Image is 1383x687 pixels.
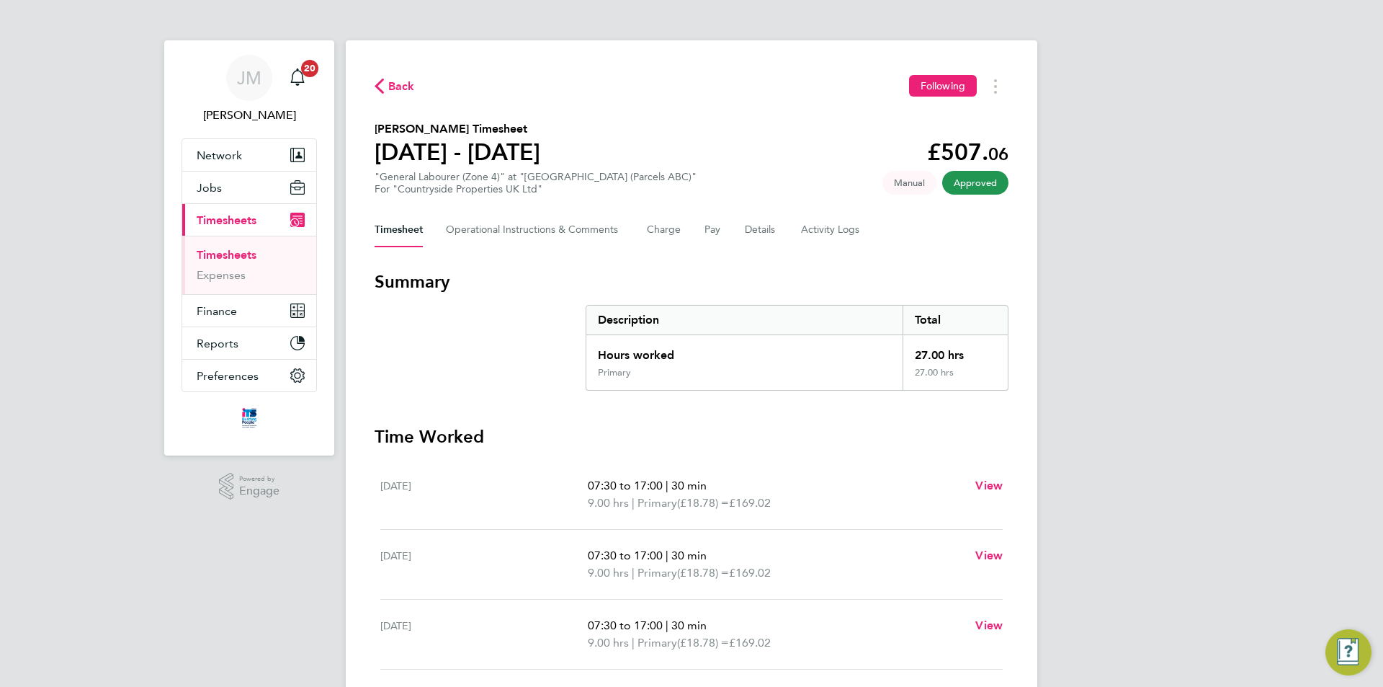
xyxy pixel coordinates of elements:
a: View [975,547,1003,564]
nav: Main navigation [164,40,334,456]
div: For "Countryside Properties UK Ltd" [375,183,697,195]
button: Details [745,213,778,247]
button: Timesheets [182,204,316,236]
div: Summary [586,305,1008,391]
span: Following [921,79,965,92]
h3: Time Worked [375,425,1008,448]
button: Charge [647,213,681,247]
button: Timesheet [375,213,423,247]
span: Jobs [197,181,222,195]
span: 07:30 to 17:00 [588,619,663,632]
div: 27.00 hrs [903,367,1008,390]
span: Engage [239,485,279,497]
span: 06 [988,143,1008,164]
div: Timesheets [182,236,316,294]
span: View [975,619,1003,632]
span: (£18.78) = [677,496,729,510]
span: Joe Melmoth [182,107,317,124]
span: | [632,566,635,580]
div: [DATE] [380,547,588,582]
button: Jobs [182,172,316,203]
button: Activity Logs [801,213,861,247]
span: 07:30 to 17:00 [588,549,663,562]
span: JM [237,68,261,87]
span: £169.02 [729,566,771,580]
h2: [PERSON_NAME] Timesheet [375,120,540,138]
span: £169.02 [729,496,771,510]
div: 27.00 hrs [903,335,1008,367]
button: Operational Instructions & Comments [446,213,624,247]
button: Reports [182,327,316,359]
span: (£18.78) = [677,566,729,580]
h3: Summary [375,270,1008,293]
span: | [632,636,635,650]
span: Timesheets [197,213,256,227]
span: 07:30 to 17:00 [588,479,663,492]
span: Network [197,149,242,162]
div: [DATE] [380,477,588,512]
div: Total [903,306,1008,334]
button: Network [182,139,316,171]
span: 30 min [671,549,707,562]
button: Pay [704,213,722,247]
span: | [666,479,668,492]
span: Primary [637,634,677,652]
span: 20 [301,60,318,77]
button: Following [909,75,977,97]
span: This timesheet has been approved. [942,171,1008,195]
span: Primary [637,495,677,512]
div: Primary [598,367,631,378]
a: Go to home page [182,407,317,430]
a: Timesheets [197,248,256,262]
span: | [666,619,668,632]
button: Timesheets Menu [983,75,1008,97]
img: itsconstruction-logo-retina.png [239,407,259,430]
a: Expenses [197,268,246,282]
span: Primary [637,564,677,582]
span: Preferences [197,369,259,383]
h1: [DATE] - [DATE] [375,138,540,167]
div: "General Labourer (Zone 4)" at "[GEOGRAPHIC_DATA] (Parcels ABC)" [375,171,697,195]
app-decimal: £507. [927,138,1008,166]
span: Reports [197,337,238,350]
button: Finance [182,295,316,327]
span: £169.02 [729,636,771,650]
span: | [666,549,668,562]
span: Back [388,78,415,95]
a: JM[PERSON_NAME] [182,55,317,124]
span: View [975,479,1003,492]
span: (£18.78) = [677,636,729,650]
a: Powered byEngage [219,473,280,500]
button: Back [375,77,415,95]
div: [DATE] [380,617,588,652]
span: View [975,549,1003,562]
a: View [975,617,1003,634]
span: 9.00 hrs [588,636,629,650]
a: 20 [283,55,312,101]
div: Description [586,306,903,334]
span: | [632,496,635,510]
button: Engage Resource Center [1325,629,1371,675]
span: Finance [197,304,237,318]
span: 30 min [671,479,707,492]
span: Powered by [239,473,279,485]
span: This timesheet was manually created. [882,171,936,195]
span: 9.00 hrs [588,566,629,580]
span: 9.00 hrs [588,496,629,510]
span: 30 min [671,619,707,632]
div: Hours worked [586,335,903,367]
a: View [975,477,1003,495]
button: Preferences [182,360,316,391]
